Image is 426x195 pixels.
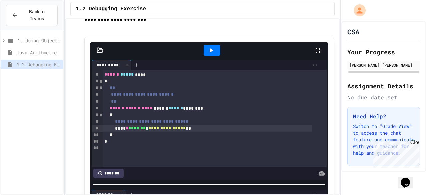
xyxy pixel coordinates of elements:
iframe: chat widget [398,168,419,188]
span: 1.2 Debugging Exercise [76,5,146,13]
p: Switch to "Grade View" to access the chat feature and communicate with your teacher for help and ... [353,123,414,156]
button: Back to Teams [6,5,58,26]
h1: CSA [347,27,359,36]
span: 1.2 Debugging Exercise [17,61,60,68]
h3: Need Help? [353,112,414,120]
span: Back to Teams [22,8,52,22]
div: My Account [347,3,367,18]
div: No due date set [347,93,420,101]
h2: Assignment Details [347,81,420,91]
iframe: chat widget [371,139,419,168]
div: Chat with us now!Close [3,3,46,42]
div: [PERSON_NAME] [PERSON_NAME] [349,62,418,68]
h2: Your Progress [347,47,420,57]
span: Java Arithmetic [17,49,60,56]
span: 1. Using Objects and Methods [17,37,60,44]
